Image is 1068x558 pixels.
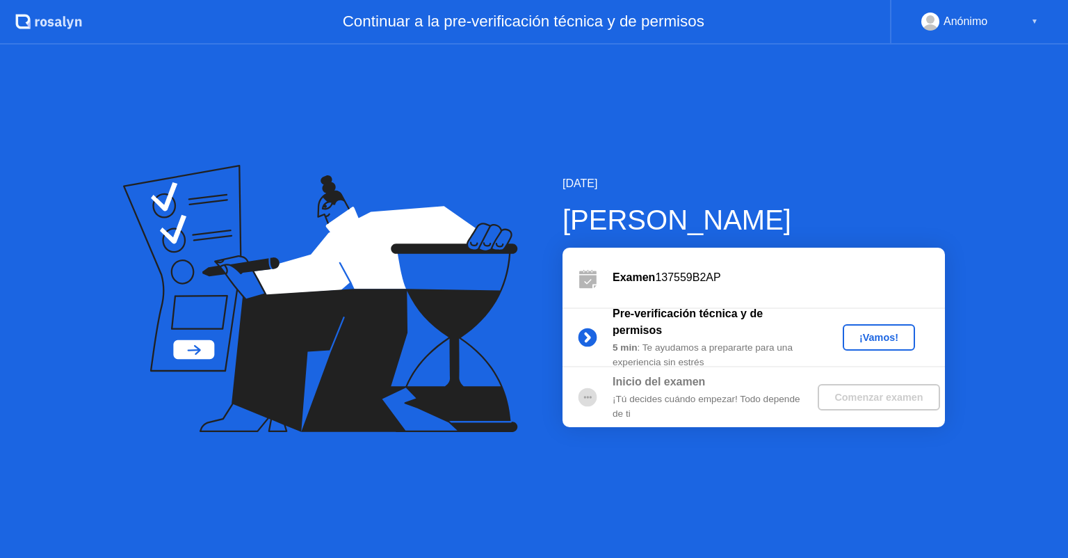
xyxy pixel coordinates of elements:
[613,269,945,286] div: 137559B2AP
[613,392,813,421] div: ¡Tú decides cuándo empezar! Todo depende de ti
[563,199,945,241] div: [PERSON_NAME]
[848,332,909,343] div: ¡Vamos!
[823,392,934,403] div: Comenzar examen
[1031,13,1038,31] div: ▼
[613,271,655,283] b: Examen
[613,342,638,353] b: 5 min
[563,175,945,192] div: [DATE]
[818,384,939,410] button: Comenzar examen
[613,308,763,336] b: Pre-verificación técnica y de permisos
[944,13,987,31] div: Anónimo
[613,341,813,369] div: : Te ayudamos a prepararte para una experiencia sin estrés
[843,324,915,351] button: ¡Vamos!
[613,376,705,388] b: Inicio del examen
